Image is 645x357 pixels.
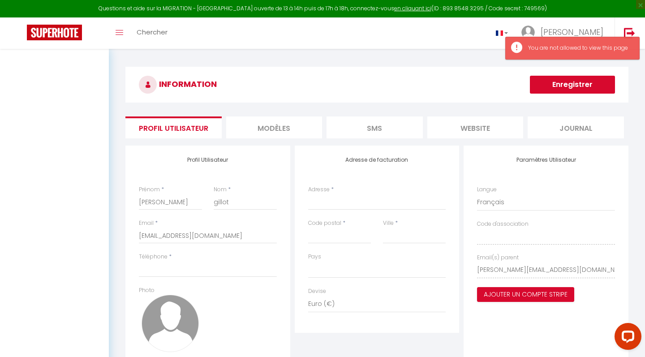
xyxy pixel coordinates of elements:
[139,253,168,261] label: Téléphone
[477,157,615,163] h4: Paramètres Utilisateur
[521,26,535,39] img: ...
[139,286,155,295] label: Photo
[394,4,431,12] a: en cliquant ici
[27,25,82,40] img: Super Booking
[137,27,168,37] span: Chercher
[530,76,615,94] button: Enregistrer
[528,116,624,138] li: Journal
[515,17,615,49] a: ... [PERSON_NAME]
[214,185,227,194] label: Nom
[308,253,321,261] label: Pays
[477,220,529,228] label: Code d'association
[607,319,645,357] iframe: LiveChat chat widget
[130,17,174,49] a: Chercher
[142,295,199,352] img: avatar.png
[624,27,635,39] img: logout
[541,26,603,38] span: [PERSON_NAME]
[477,185,497,194] label: Langue
[139,219,154,228] label: Email
[125,116,222,138] li: Profil Utilisateur
[308,185,330,194] label: Adresse
[226,116,322,138] li: MODÈLES
[125,67,628,103] h3: INFORMATION
[327,116,423,138] li: SMS
[139,157,277,163] h4: Profil Utilisateur
[139,185,160,194] label: Prénom
[308,157,446,163] h4: Adresse de facturation
[308,219,341,228] label: Code postal
[383,219,394,228] label: Ville
[427,116,524,138] li: website
[308,287,326,296] label: Devise
[477,254,519,262] label: Email(s) parent
[477,287,574,302] button: Ajouter un compte Stripe
[528,44,630,52] div: You are not allowed to view this page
